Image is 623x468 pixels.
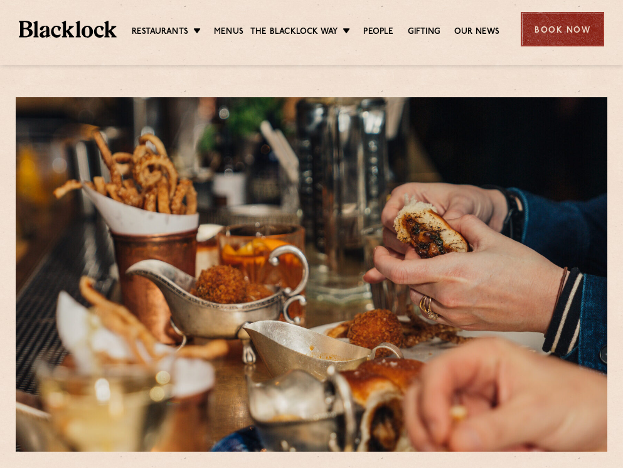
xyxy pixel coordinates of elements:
a: Restaurants [132,26,188,40]
a: Gifting [408,26,440,40]
a: The Blacklock Way [250,26,338,40]
img: BL_Textured_Logo-footer-cropped.svg [19,21,117,37]
a: Our News [454,26,500,40]
a: Menus [214,26,243,40]
a: People [363,26,393,40]
div: Book Now [521,12,604,46]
